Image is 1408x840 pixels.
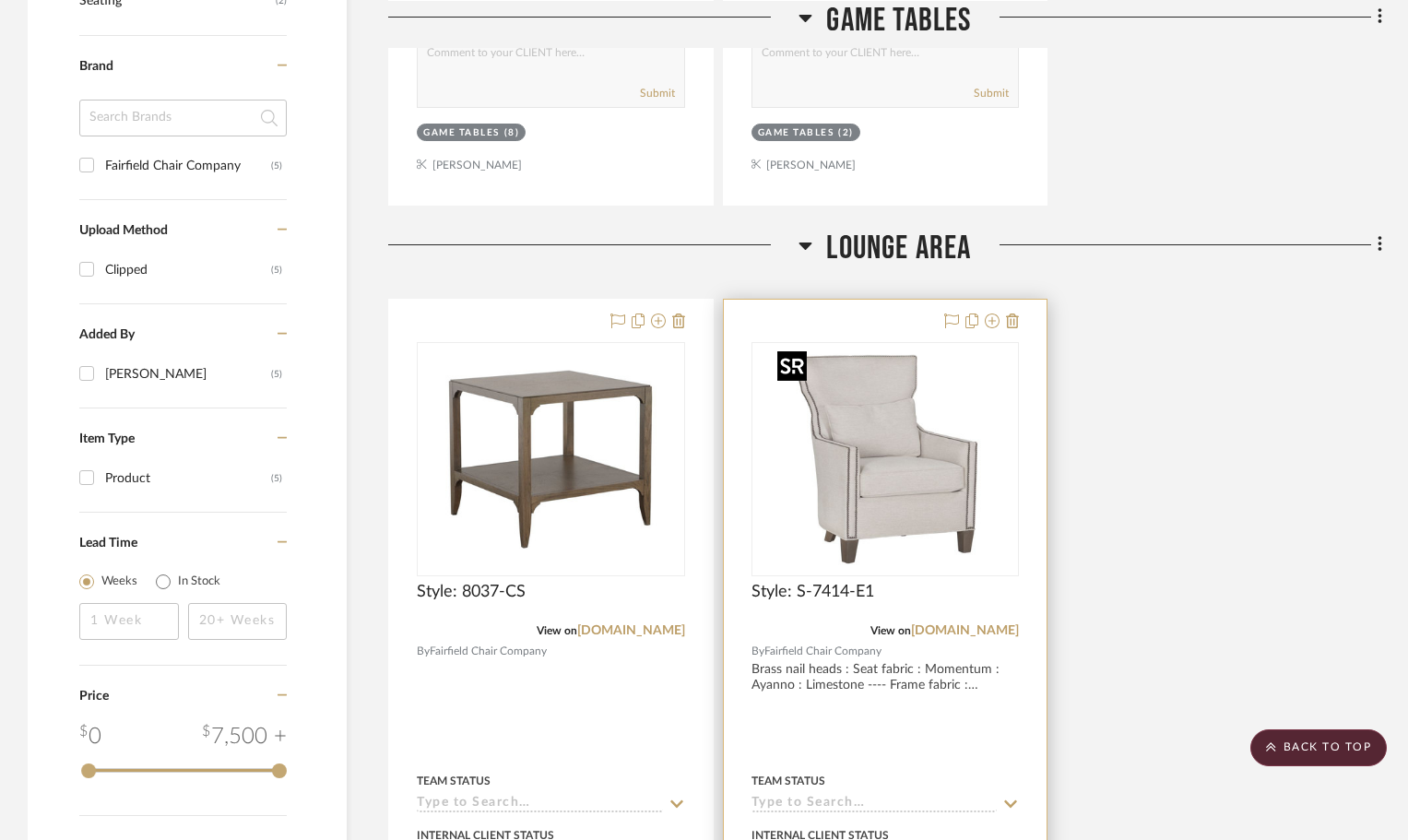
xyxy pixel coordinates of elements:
div: 0 [752,343,1019,575]
div: (2) [838,126,854,140]
input: Search Brands [79,100,287,136]
img: Style: 8037-CS [435,344,666,574]
span: Item Type [79,432,135,445]
button: Submit [640,85,675,101]
div: Team Status [751,773,825,789]
div: 0 [79,720,101,753]
label: In Stock [178,573,220,591]
span: View on [537,625,577,636]
span: Fairfield Chair Company [430,643,547,660]
span: Lounge Area [826,229,971,268]
span: Fairfield Chair Company [764,643,881,660]
div: (5) [271,464,282,493]
span: Added By [79,328,135,341]
span: View on [870,625,911,636]
div: Game Tables [758,126,834,140]
button: Submit [974,85,1009,101]
a: [DOMAIN_NAME] [911,624,1019,637]
input: 20+ Weeks [188,603,288,640]
input: Type to Search… [417,796,663,813]
input: Type to Search… [751,796,998,813]
div: (5) [271,151,282,181]
div: 7,500 + [202,720,287,753]
div: (5) [271,360,282,389]
span: Style: S-7414-E1 [751,582,874,602]
div: (5) [271,255,282,285]
img: Style: S-7414-E1 [770,344,1000,574]
div: 0 [418,343,684,575]
span: Lead Time [79,537,137,550]
div: (8) [504,126,520,140]
span: By [751,643,764,660]
div: Fairfield Chair Company [105,151,271,181]
label: Weeks [101,573,137,591]
div: Team Status [417,773,491,789]
span: Brand [79,60,113,73]
div: Game Tables [423,126,500,140]
span: By [417,643,430,660]
div: [PERSON_NAME] [105,360,271,389]
scroll-to-top-button: BACK TO TOP [1250,729,1387,766]
input: 1 Week [79,603,179,640]
div: Clipped [105,255,271,285]
a: [DOMAIN_NAME] [577,624,685,637]
span: Style: 8037-CS [417,582,526,602]
span: Upload Method [79,224,168,237]
div: Product [105,464,271,493]
span: Price [79,690,109,703]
